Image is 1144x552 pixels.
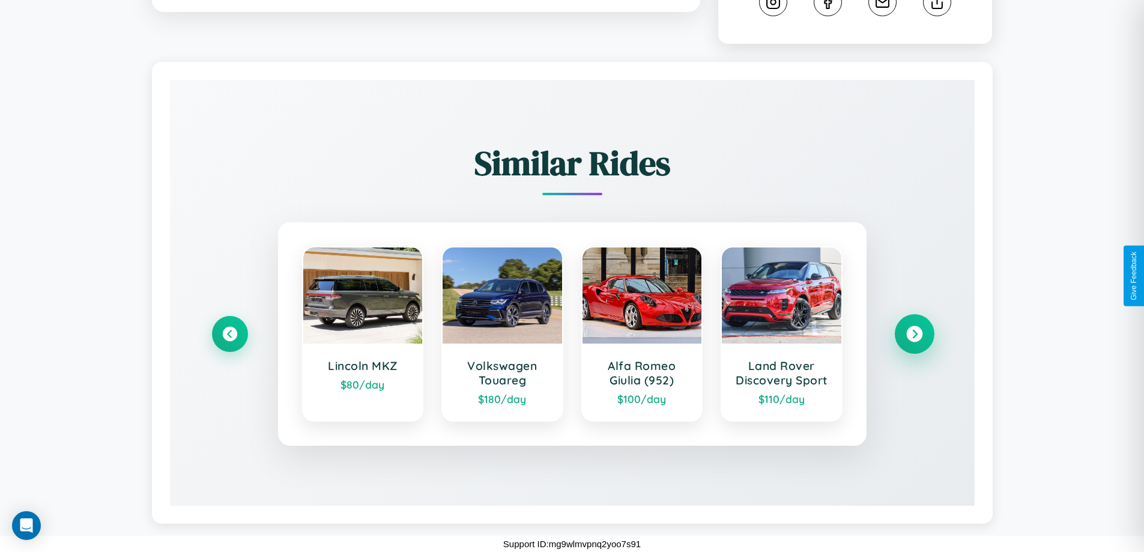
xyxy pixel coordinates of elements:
h3: Volkswagen Touareg [455,359,550,387]
a: Alfa Romeo Giulia (952)$100/day [581,246,703,422]
div: $ 100 /day [595,392,690,405]
a: Lincoln MKZ$80/day [302,246,424,422]
p: Support ID: mg9wlmvpnq2yoo7s91 [503,536,641,552]
h2: Similar Rides [212,140,933,186]
div: Open Intercom Messenger [12,511,41,540]
a: Land Rover Discovery Sport$110/day [721,246,843,422]
a: Volkswagen Touareg$180/day [441,246,563,422]
div: $ 80 /day [315,378,411,391]
h3: Land Rover Discovery Sport [734,359,829,387]
h3: Alfa Romeo Giulia (952) [595,359,690,387]
div: Give Feedback [1130,252,1138,300]
div: $ 110 /day [734,392,829,405]
div: $ 180 /day [455,392,550,405]
h3: Lincoln MKZ [315,359,411,373]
